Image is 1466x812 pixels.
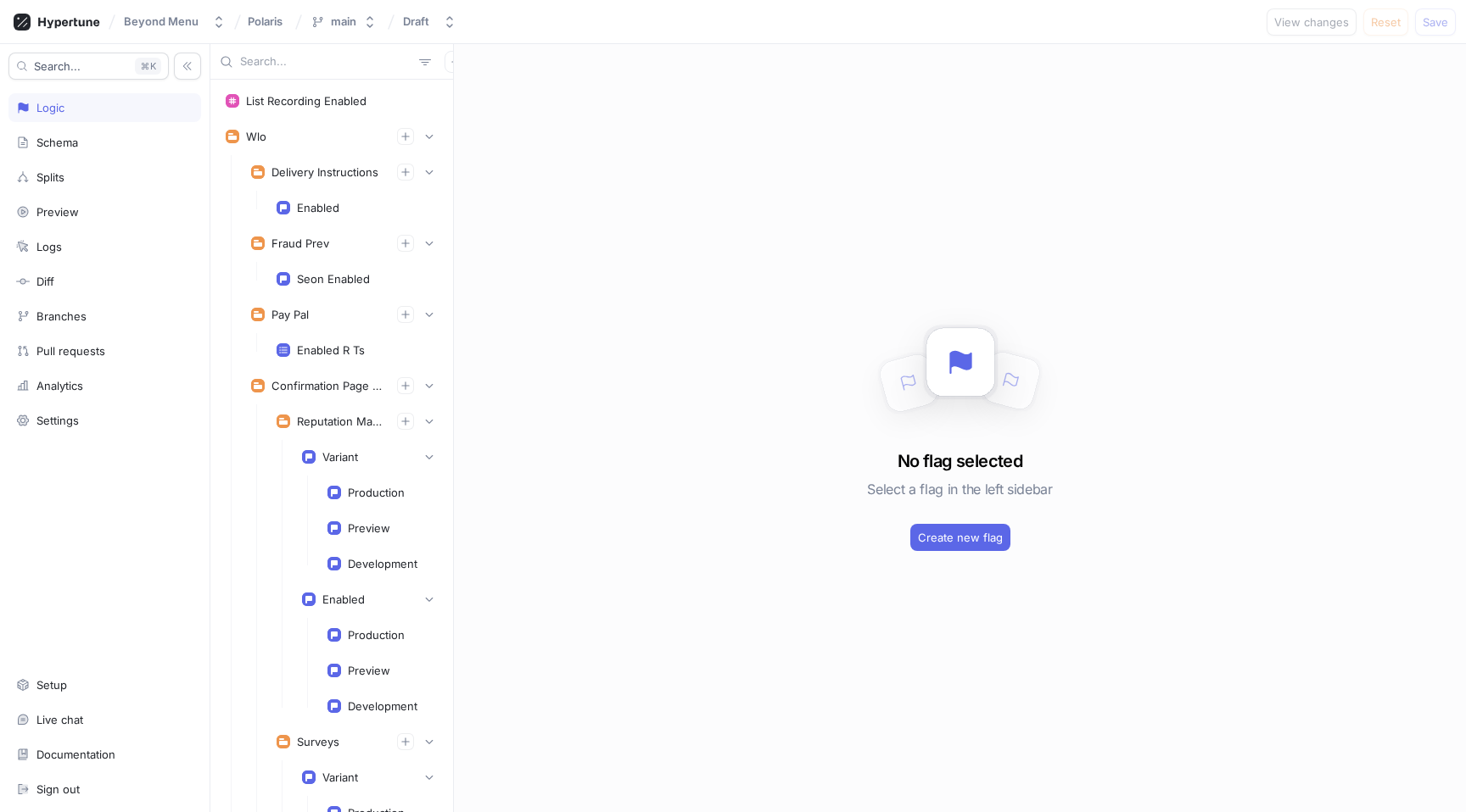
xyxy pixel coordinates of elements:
[36,240,62,253] div: Logs
[348,486,405,499] div: Production
[246,130,266,143] div: Wlo
[248,15,283,27] span: Polaris
[36,205,79,219] div: Preview
[322,770,358,784] div: Variant
[36,136,78,149] div: Schema
[1274,17,1349,27] span: View changes
[271,236,329,250] div: Fraud Prev
[297,272,370,286] div: Seon Enabled
[348,521,390,535] div: Preview
[36,414,79,427] div: Settings
[124,14,199,29] div: Beyond Menu
[1267,8,1357,36] button: View changes
[8,740,201,769] a: Documentation
[36,344,105,358] div: Pull requests
[918,532,1003,542] span: Create new flag
[297,201,339,214] div: Enabled
[271,165,378,179] div: Delivery Instructions
[36,748,115,761] div: Documentation
[36,782,80,796] div: Sign out
[348,557,417,570] div: Development
[117,8,232,36] button: Beyond Menu
[36,309,87,323] div: Branches
[331,14,356,29] div: main
[304,8,383,36] button: main
[1423,17,1448,27] span: Save
[297,414,383,428] div: Reputation Management
[348,628,405,642] div: Production
[1363,8,1408,36] button: Reset
[246,94,366,108] div: List Recording Enabled
[297,343,365,357] div: Enabled R Ts
[867,474,1052,504] h5: Select a flag in the left sidebar
[322,592,365,606] div: Enabled
[36,379,83,392] div: Analytics
[240,53,412,70] input: Search...
[36,275,54,288] div: Diff
[910,524,1010,551] button: Create new flag
[1415,8,1456,36] button: Save
[8,53,169,80] button: Search...K
[348,664,390,677] div: Preview
[36,101,64,114] div: Logic
[36,678,67,692] div: Setup
[36,713,83,726] div: Live chat
[34,61,81,71] span: Search...
[271,379,383,392] div: Confirmation Page Experiments
[135,58,161,75] div: K
[36,170,64,184] div: Splits
[403,14,429,29] div: Draft
[348,699,417,713] div: Development
[297,735,339,748] div: Surveys
[271,308,309,321] div: Pay Pal
[898,448,1022,474] h3: No flag selected
[396,8,463,36] button: Draft
[1371,17,1401,27] span: Reset
[322,450,358,464] div: Variant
